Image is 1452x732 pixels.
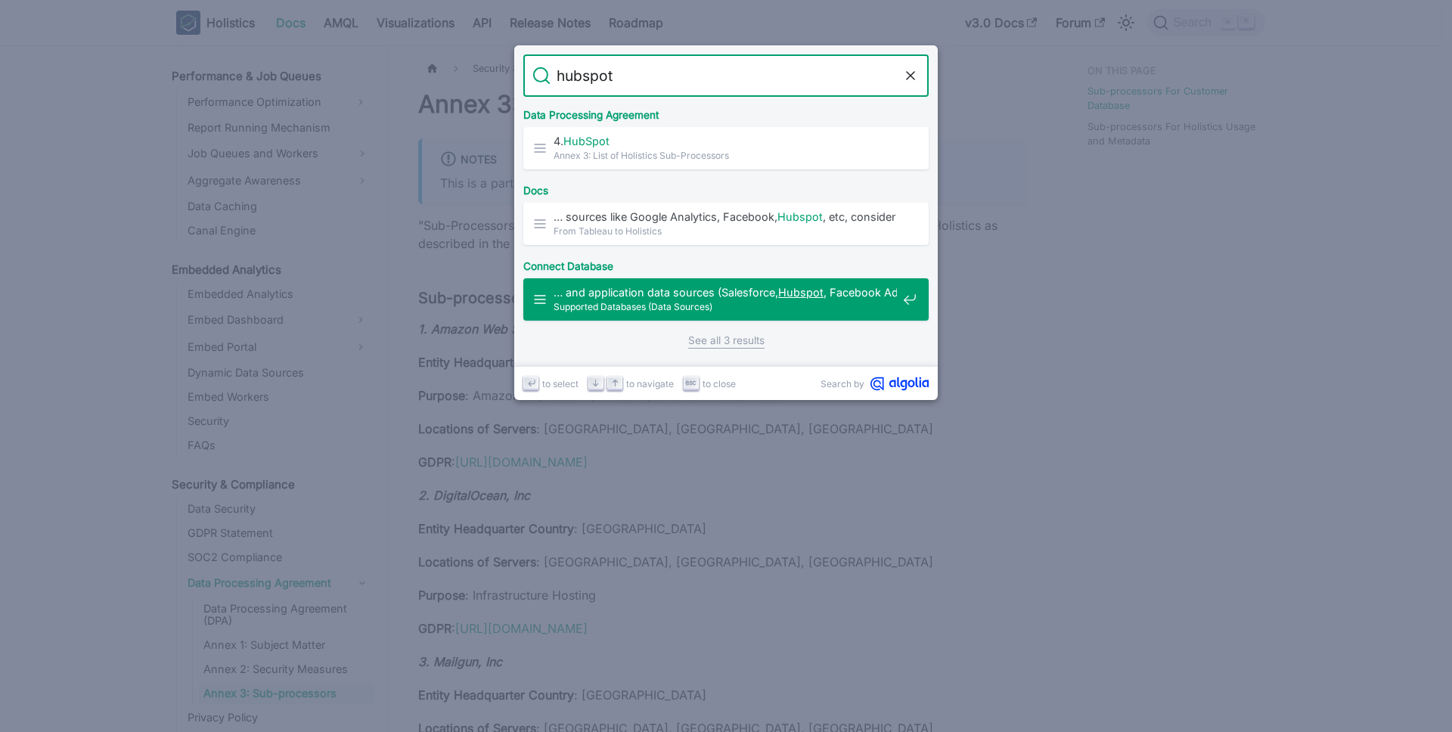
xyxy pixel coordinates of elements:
span: … sources like Google Analytics, Facebook, , etc, consider using a … [554,209,897,224]
a: … sources like Google Analytics, Facebook,Hubspot, etc, consider using a …From Tableau to Holistics [523,203,929,245]
svg: Escape key [685,377,697,389]
mark: HubSpot [563,135,610,147]
a: … and application data sources (Salesforce,Hubspot, Facebook Ads), we recommend …Supported Databa... [523,278,929,321]
a: Search byAlgolia [821,377,929,391]
mark: Hubspot [777,210,823,223]
svg: Algolia [870,377,929,391]
span: to navigate [626,377,674,391]
span: to close [703,377,736,391]
span: … and application data sources (Salesforce, , Facebook Ads), we recommend … [554,285,897,299]
span: Supported Databases (Data Sources) [554,299,897,314]
span: Search by [821,377,864,391]
div: Data Processing Agreement [520,97,932,127]
a: See all 3 results [688,333,765,349]
mark: Hubspot [778,286,824,299]
svg: Enter key [526,377,537,389]
button: Clear the query [901,67,920,85]
svg: Arrow up [610,377,621,389]
div: Connect Database [520,248,932,278]
a: 4.HubSpotAnnex 3: List of Holistics Sub-Processors [523,127,929,169]
svg: Arrow down [590,377,601,389]
input: Search docs [551,54,901,97]
span: From Tableau to Holistics [554,224,897,238]
span: to select [542,377,579,391]
span: Annex 3: List of Holistics Sub-Processors [554,148,897,163]
span: 4. [554,134,897,148]
div: Docs [520,172,932,203]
